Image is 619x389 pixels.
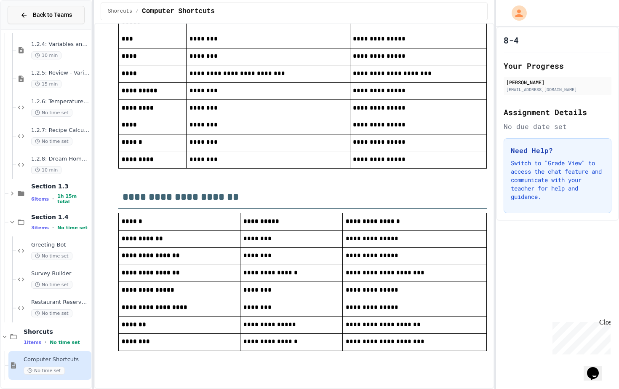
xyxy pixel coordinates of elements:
span: 10 min [31,166,61,174]
span: • [52,196,54,202]
span: No time set [24,367,65,375]
iframe: chat widget [549,319,611,354]
div: [PERSON_NAME] [506,78,609,86]
span: 1 items [24,340,41,345]
h1: 8-4 [504,34,519,46]
span: • [45,339,46,346]
span: No time set [31,281,72,289]
span: Section 1.3 [31,182,90,190]
iframe: chat widget [584,355,611,381]
span: Computer Shortcuts [142,6,215,16]
span: • [52,224,54,231]
span: 1.2.8: Dream Home ASCII Art [31,156,90,163]
span: 1.2.4: Variables and Data Types [31,41,90,48]
span: 1h 15m total [57,193,90,204]
span: Shorcuts [108,8,132,15]
div: [EMAIL_ADDRESS][DOMAIN_NAME] [506,86,609,93]
span: 1.2.5: Review - Variables and Data Types [31,70,90,77]
span: / [136,8,139,15]
div: No due date set [504,121,611,131]
span: Section 1.4 [31,213,90,221]
span: No time set [50,340,80,345]
span: Restaurant Reservation System [31,299,90,306]
p: Switch to "Grade View" to access the chat feature and communicate with your teacher for help and ... [511,159,604,201]
span: No time set [57,225,88,231]
span: No time set [31,309,72,317]
span: 6 items [31,196,49,202]
div: Chat with us now!Close [3,3,58,54]
span: 1.2.7: Recipe Calculator [31,127,90,134]
div: My Account [503,3,529,23]
span: No time set [31,137,72,145]
span: 15 min [31,80,61,88]
span: Shorcuts [24,328,90,335]
h2: Assignment Details [504,106,611,118]
h2: Your Progress [504,60,611,72]
span: 1.2.6: Temperature Converter [31,98,90,105]
span: Back to Teams [33,11,72,19]
h3: Need Help? [511,145,604,156]
span: No time set [31,109,72,117]
button: Back to Teams [8,6,85,24]
span: 10 min [31,51,61,59]
span: Computer Shortcuts [24,356,90,363]
span: Survey Builder [31,270,90,277]
span: Greeting Bot [31,241,90,249]
span: 3 items [31,225,49,231]
span: No time set [31,252,72,260]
